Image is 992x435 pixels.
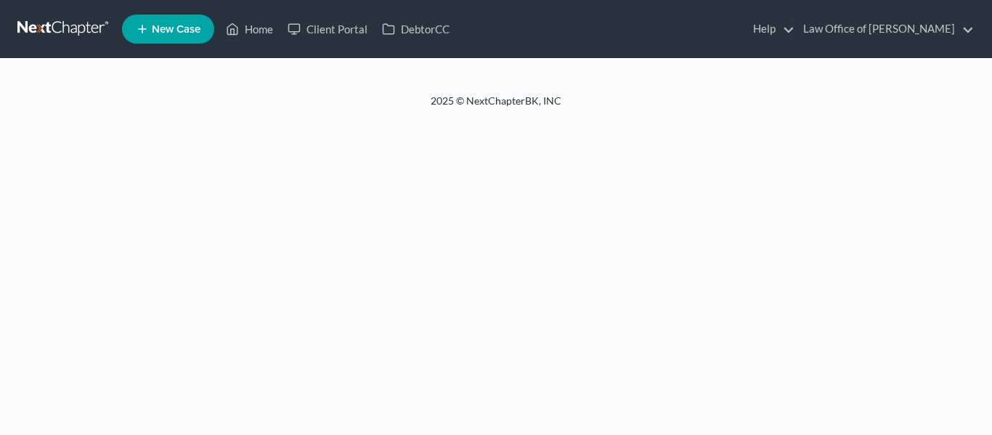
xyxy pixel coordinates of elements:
a: Help [746,16,794,42]
new-legal-case-button: New Case [122,15,214,44]
div: 2025 © NextChapterBK, INC [82,94,910,120]
a: Client Portal [280,16,375,42]
a: Law Office of [PERSON_NAME] [796,16,974,42]
a: Home [219,16,280,42]
a: DebtorCC [375,16,457,42]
